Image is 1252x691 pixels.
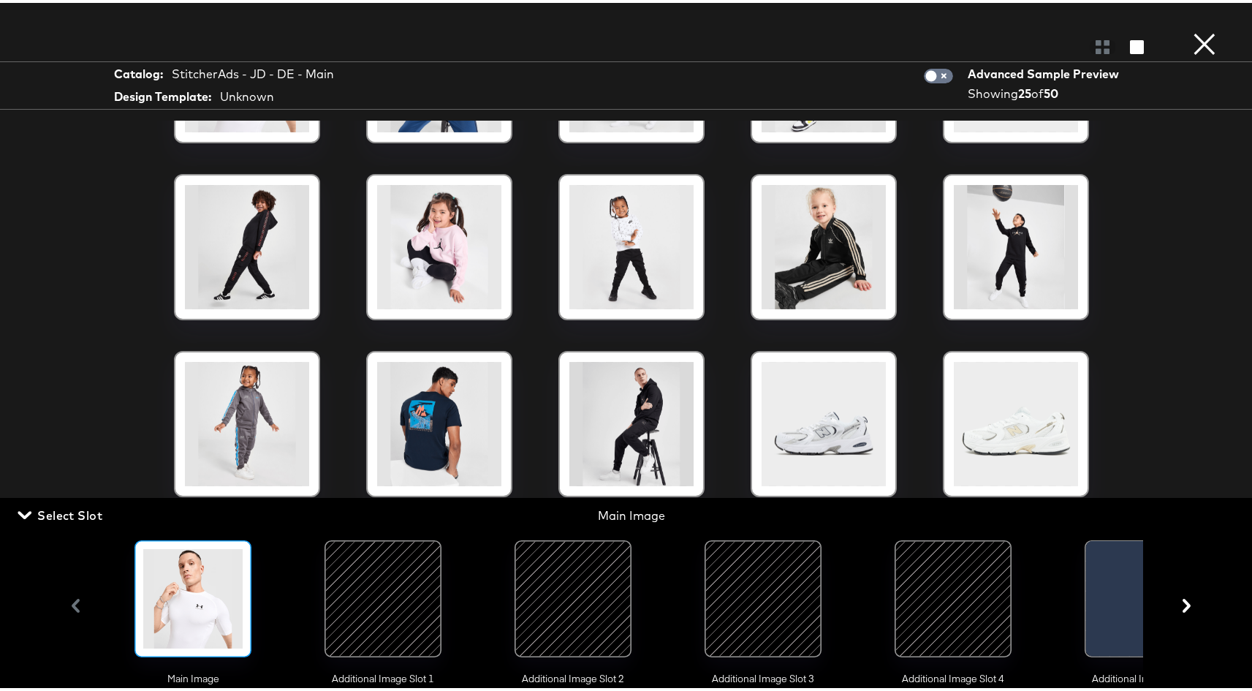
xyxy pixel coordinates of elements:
[220,86,274,102] div: Unknown
[1044,83,1058,98] strong: 50
[172,63,334,80] div: StitcherAds - JD - DE - Main
[690,669,836,683] span: Additional Image Slot 3
[500,669,646,683] span: Additional Image Slot 2
[968,63,1124,80] div: Advanced Sample Preview
[310,669,456,683] span: Additional Image Slot 1
[120,669,266,683] span: Main Image
[20,502,102,523] span: Select Slot
[880,669,1026,683] span: Additional Image Slot 4
[430,505,834,521] div: Main Image
[1018,83,1031,98] strong: 25
[1070,669,1216,683] span: Additional Image Slot 5
[114,86,211,102] strong: Design Template:
[968,83,1124,99] div: Showing of
[15,502,108,523] button: Select Slot
[114,63,163,80] strong: Catalog:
